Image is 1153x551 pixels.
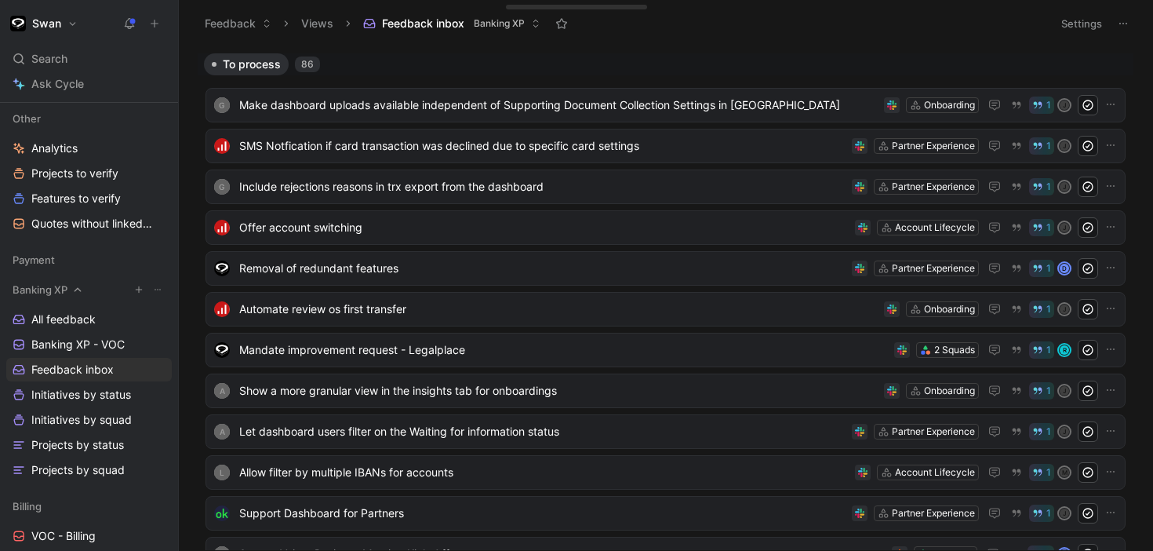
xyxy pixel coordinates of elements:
[204,53,289,75] button: To process
[1059,508,1070,519] div: J
[892,505,975,521] div: Partner Experience
[356,12,547,35] button: Feedback inboxBanking XP
[6,162,172,185] a: Projects to verify
[13,282,67,297] span: Banking XP
[1059,385,1070,396] div: J
[892,179,975,195] div: Partner Experience
[1059,345,1070,356] div: R
[239,137,846,155] span: SMS Notfication if card transaction was declined due to specific card settings
[239,300,878,319] span: Automate review os first transfer
[1029,382,1054,400] button: 1
[1046,223,1051,232] span: 1
[6,408,172,432] a: Initiatives by squad
[223,57,281,72] span: To process
[1059,140,1070,151] div: J
[198,12,278,35] button: Feedback
[214,261,230,276] img: logo
[6,494,172,518] div: Billing
[1059,304,1070,315] div: J
[10,16,26,31] img: Swan
[6,524,172,548] a: VOC - Billing
[6,72,172,96] a: Ask Cycle
[31,140,78,156] span: Analytics
[6,47,172,71] div: Search
[31,528,96,544] span: VOC - Billing
[382,16,464,31] span: Feedback inbox
[206,210,1126,245] a: logoOffer account switchingAccount Lifecycle1J
[239,259,846,278] span: Removal of redundant features
[239,218,849,237] span: Offer account switching
[934,342,975,358] div: 2 Squads
[206,414,1126,449] a: ALet dashboard users filter on the Waiting for information statusPartner Experience1J
[6,137,172,160] a: Analytics
[239,177,846,196] span: Include rejections reasons in trx export from the dashboard
[1046,509,1051,518] span: 1
[31,191,121,206] span: Features to verify
[13,111,41,126] span: Other
[31,337,125,352] span: Banking XP - VOC
[1029,97,1054,114] button: 1
[1046,386,1051,396] span: 1
[206,170,1126,204] a: GInclude rejections reasons in trx export from the dashboardPartner Experience1J
[6,248,172,272] div: Payment
[6,13,82,35] button: SwanSwan
[206,292,1126,327] a: logoAutomate review os first transferOnboarding1J
[239,504,846,523] span: Support Dashboard for Partners
[6,333,172,356] a: Banking XP - VOC
[474,16,525,31] span: Banking XP
[214,465,230,480] div: L
[32,16,61,31] h1: Swan
[31,412,132,428] span: Initiatives by squad
[1046,264,1051,273] span: 1
[214,505,230,521] img: logo
[6,358,172,381] a: Feedback inbox
[214,342,230,358] img: logo
[6,107,172,130] div: Other
[1029,260,1054,277] button: 1
[206,129,1126,163] a: logoSMS Notfication if card transaction was declined due to specific card settingsPartner Experie...
[6,248,172,276] div: Payment
[31,462,125,478] span: Projects by squad
[214,383,230,399] div: A
[214,97,230,113] div: G
[294,12,340,35] button: Views
[1059,222,1070,233] div: J
[1046,100,1051,110] span: 1
[6,458,172,482] a: Projects by squad
[31,387,131,403] span: Initiatives by status
[206,374,1126,408] a: AShow a more granular view in the insights tab for onboardingsOnboarding1J
[924,97,975,113] div: Onboarding
[6,107,172,235] div: OtherAnalyticsProjects to verifyFeatures to verifyQuotes without linked feature
[239,422,846,441] span: Let dashboard users filter on the Waiting for information status
[924,383,975,399] div: Onboarding
[214,179,230,195] div: G
[239,96,878,115] span: Make dashboard uploads available independent of Supporting Document Collection Settings in [GEOGR...
[895,220,975,235] div: Account Lifecycle
[31,49,67,68] span: Search
[31,75,84,93] span: Ask Cycle
[6,278,172,482] div: Banking XPAll feedbackBanking XP - VOCFeedback inboxInitiatives by statusInitiatives by squadProj...
[6,383,172,407] a: Initiatives by status
[206,455,1126,490] a: LAllow filter by multiple IBANs for accountsAccount Lifecycle1M
[1029,464,1054,481] button: 1
[206,333,1126,367] a: logoMandate improvement request - Legalplace2 Squads1R
[892,261,975,276] div: Partner Experience
[6,308,172,331] a: All feedback
[1029,505,1054,522] button: 1
[214,301,230,317] img: logo
[31,166,118,181] span: Projects to verify
[1029,341,1054,359] button: 1
[1029,423,1054,440] button: 1
[892,138,975,154] div: Partner Experience
[1046,305,1051,314] span: 1
[1054,13,1109,35] button: Settings
[1046,427,1051,436] span: 1
[1029,178,1054,195] button: 1
[295,57,320,72] div: 86
[6,212,172,235] a: Quotes without linked feature
[214,138,230,154] img: logo
[13,252,55,268] span: Payment
[1029,219,1054,236] button: 1
[1046,468,1051,477] span: 1
[13,498,42,514] span: Billing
